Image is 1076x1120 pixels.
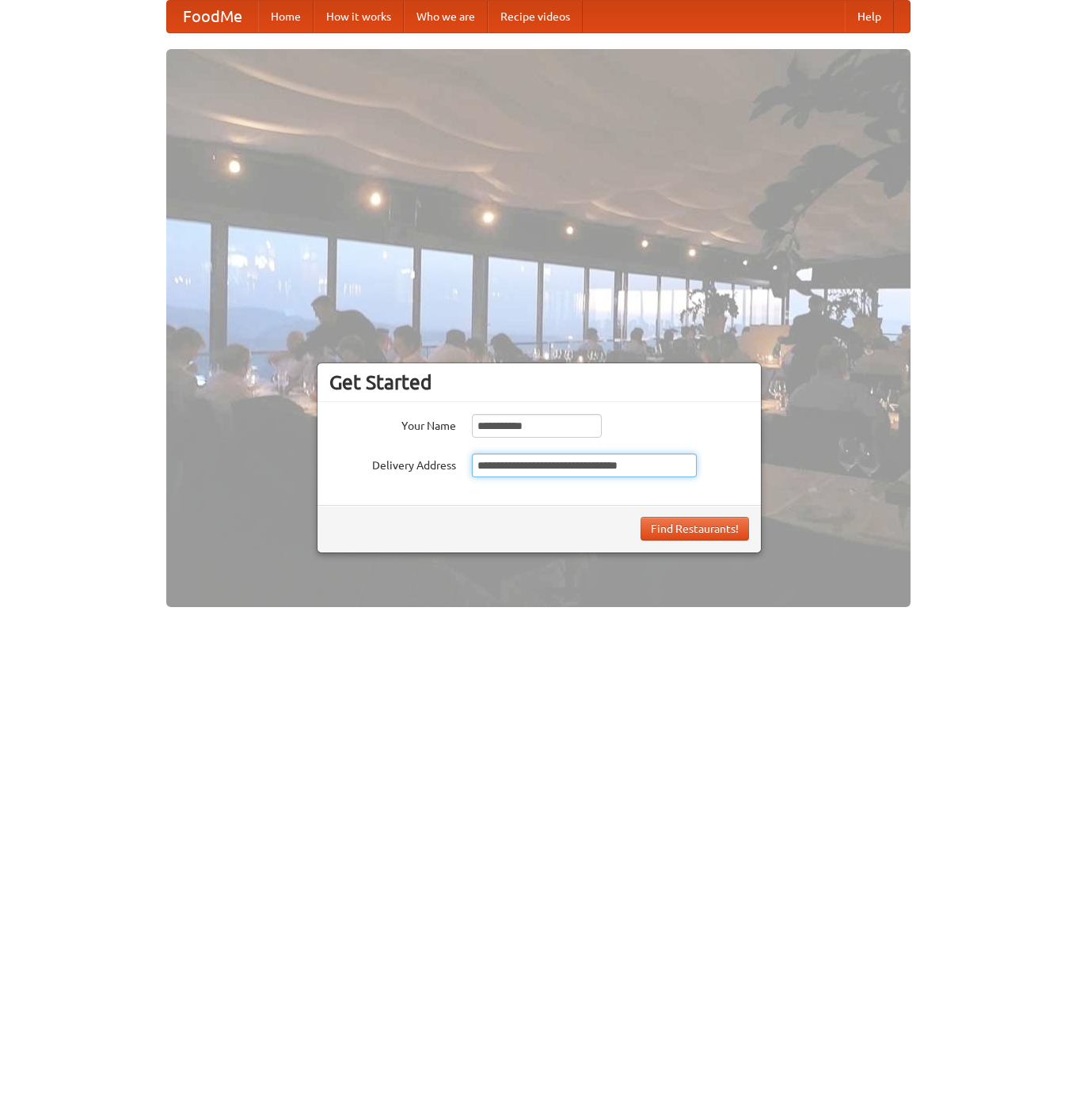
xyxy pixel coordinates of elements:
a: Who we are [404,1,488,32]
a: Home [258,1,314,32]
a: FoodMe [167,1,258,32]
h3: Get Started [329,370,749,394]
label: Delivery Address [329,454,456,473]
label: Your Name [329,414,456,434]
button: Find Restaurants! [641,517,749,541]
a: How it works [314,1,404,32]
a: Help [845,1,894,32]
a: Recipe videos [488,1,583,32]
